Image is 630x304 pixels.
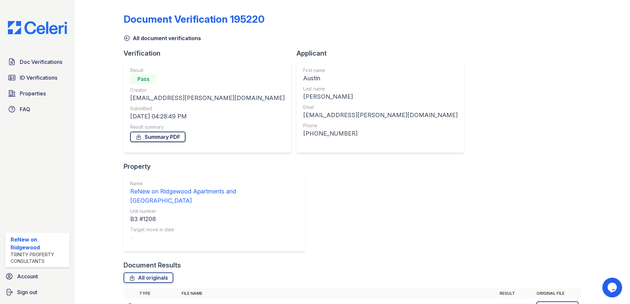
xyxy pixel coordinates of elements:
[130,105,285,112] div: Submitted
[3,270,72,283] a: Account
[124,13,265,25] div: Document Verification 195220
[130,180,299,187] div: Name
[130,132,186,142] a: Summary PDF
[303,111,458,120] div: [EMAIL_ADDRESS][PERSON_NAME][DOMAIN_NAME]
[303,104,458,111] div: Email
[130,180,299,205] a: Name ReNew on Ridgewood Apartments and [GEOGRAPHIC_DATA]
[179,288,497,299] th: File name
[20,58,62,66] span: Doc Verifications
[3,286,72,299] a: Sign out
[130,187,299,205] div: ReNew on Ridgewood Apartments and [GEOGRAPHIC_DATA]
[130,233,299,242] div: -
[124,162,311,171] div: Property
[303,129,458,138] div: [PHONE_NUMBER]
[303,92,458,101] div: [PERSON_NAME]
[5,103,70,116] a: FAQ
[130,112,285,121] div: [DATE] 04:28:49 PM
[130,67,285,74] div: Result
[11,251,67,265] div: Trinity Property Consultants
[11,236,67,251] div: ReNew on Ridgewood
[124,34,201,42] a: All document verifications
[130,93,285,103] div: [EMAIL_ADDRESS][PERSON_NAME][DOMAIN_NAME]
[497,288,534,299] th: Result
[17,288,37,296] span: Sign out
[5,55,70,68] a: Doc Verifications
[124,49,297,58] div: Verification
[137,288,179,299] th: Type
[130,215,299,224] div: B3 #1208
[130,226,299,233] div: Target move in date
[20,89,46,97] span: Properties
[20,105,30,113] span: FAQ
[5,87,70,100] a: Properties
[3,21,72,34] img: CE_Logo_Blue-a8612792a0a2168367f1c8372b55b34899dd931a85d93a1a3d3e32e68fde9ad4.png
[20,74,57,82] span: ID Verifications
[303,86,458,92] div: Last name
[124,261,181,270] div: Document Results
[130,74,157,84] div: Pass
[17,272,38,280] span: Account
[303,67,458,74] div: First name
[124,272,173,283] a: All originals
[303,122,458,129] div: Phone
[534,288,581,299] th: Original file
[130,208,299,215] div: Unit number
[130,87,285,93] div: Creator
[130,124,285,130] div: Result summary
[303,74,458,83] div: Austin
[5,71,70,84] a: ID Verifications
[602,278,623,297] iframe: chat widget
[297,49,470,58] div: Applicant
